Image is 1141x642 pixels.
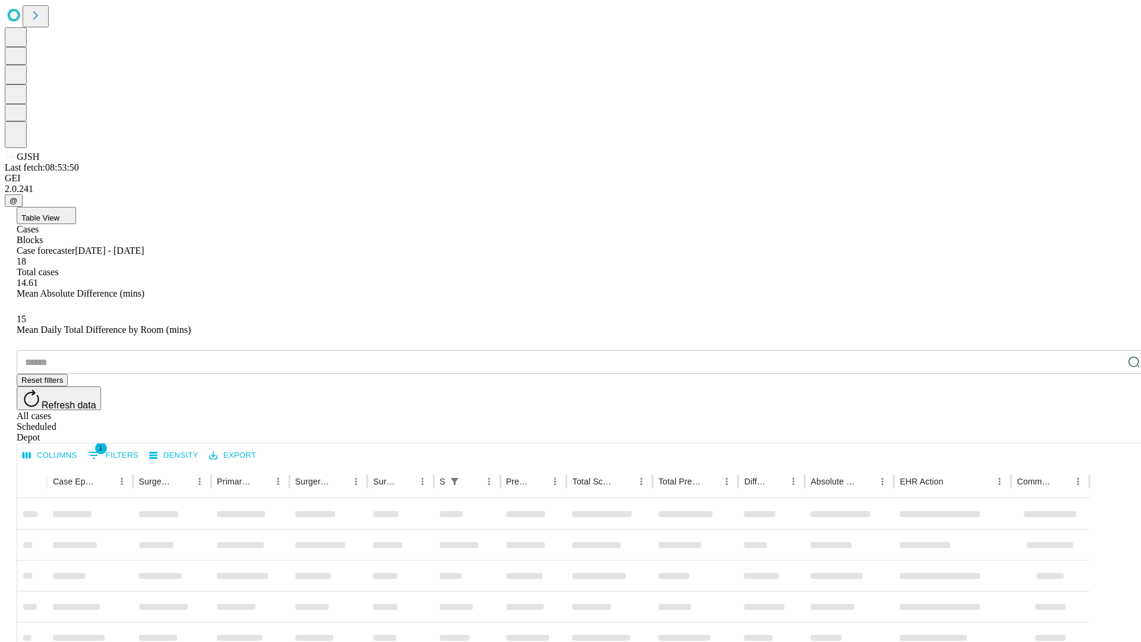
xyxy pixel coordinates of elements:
div: Difference [744,477,767,486]
div: EHR Action [900,477,943,486]
div: Scheduled In Room Duration [440,477,445,486]
span: 18 [17,256,26,266]
button: Sort [331,473,348,490]
button: Show filters [446,473,463,490]
span: Last fetch: 08:53:50 [5,162,79,172]
button: Select columns [20,446,80,465]
span: [DATE] - [DATE] [75,246,144,256]
button: Reset filters [17,374,68,386]
button: Sort [464,473,481,490]
button: Sort [97,473,114,490]
button: Sort [1053,473,1070,490]
div: Surgery Name [295,477,330,486]
span: @ [10,196,18,205]
div: Surgery Date [373,477,396,486]
button: Menu [874,473,891,490]
button: Menu [414,473,431,490]
div: GEI [5,173,1136,184]
button: Table View [17,207,76,224]
button: Show filters [85,446,141,465]
button: Menu [991,473,1008,490]
button: Export [206,446,259,465]
div: 1 active filter [446,473,463,490]
button: Menu [114,473,130,490]
button: Sort [175,473,191,490]
div: 2.0.241 [5,184,1136,194]
button: Refresh data [17,386,101,410]
span: Mean Absolute Difference (mins) [17,288,144,298]
button: Sort [702,473,718,490]
button: Menu [270,473,286,490]
div: Case Epic Id [53,477,96,486]
span: 1 [95,442,107,454]
button: Menu [191,473,208,490]
div: Primary Service [217,477,251,486]
div: Comments [1017,477,1051,486]
div: Total Scheduled Duration [572,477,615,486]
span: Mean Daily Total Difference by Room (mins) [17,325,191,335]
button: Menu [348,473,364,490]
button: Sort [530,473,547,490]
button: Density [146,446,201,465]
button: Menu [633,473,650,490]
button: Menu [547,473,563,490]
button: Sort [253,473,270,490]
span: GJSH [17,152,39,162]
button: Menu [718,473,735,490]
button: Sort [398,473,414,490]
span: Table View [21,213,59,222]
span: Case forecaster [17,246,75,256]
button: Menu [1070,473,1086,490]
button: Sort [858,473,874,490]
button: Menu [481,473,497,490]
div: Predicted In Room Duration [506,477,529,486]
span: Refresh data [42,400,96,410]
div: Surgeon Name [139,477,174,486]
button: Sort [616,473,633,490]
div: Absolute Difference [811,477,856,486]
span: 14.61 [17,278,38,288]
div: Total Predicted Duration [658,477,701,486]
button: Menu [785,473,802,490]
button: Sort [944,473,961,490]
span: 15 [17,314,26,324]
span: Reset filters [21,376,63,385]
button: @ [5,194,23,207]
span: Total cases [17,267,58,277]
button: Sort [768,473,785,490]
